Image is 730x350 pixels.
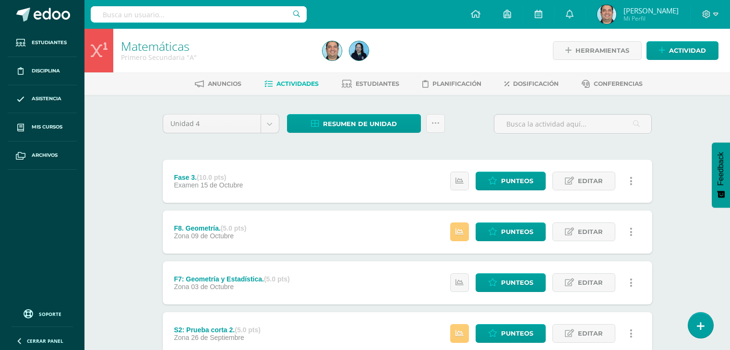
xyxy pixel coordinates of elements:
span: Planificación [432,80,481,87]
a: Dosificación [504,76,559,92]
span: Editar [578,172,603,190]
a: Actividad [646,41,718,60]
span: [PERSON_NAME] [623,6,679,15]
span: Punteos [501,274,533,292]
span: Editar [578,325,603,342]
div: S2: Prueba corta 2. [174,326,261,334]
div: Primero Secundaria 'A' [121,53,311,62]
span: Feedback [717,152,725,186]
span: Editar [578,274,603,292]
span: Estudiantes [356,80,399,87]
span: 15 de Octubre [201,181,243,189]
span: Actividades [276,80,319,87]
span: 03 de Octubre [191,283,234,291]
a: Punteos [476,222,546,241]
h1: Matemáticas [121,39,311,53]
a: Punteos [476,172,546,190]
span: Punteos [501,325,533,342]
span: 26 de Septiembre [191,334,244,341]
span: Zona [174,283,189,291]
a: Archivos [8,141,77,170]
span: Punteos [501,223,533,241]
strong: (5.0 pts) [264,275,290,283]
a: Asistencia [8,85,77,114]
span: Archivos [32,152,58,159]
div: F7: Geometría y Estadística. [174,275,289,283]
span: Asistencia [32,95,61,103]
strong: (10.0 pts) [197,174,226,181]
div: F8. Geometría. [174,224,246,232]
strong: (5.0 pts) [235,326,261,334]
a: Planificación [422,76,481,92]
strong: (5.0 pts) [221,224,247,232]
a: Mis cursos [8,113,77,141]
span: Unidad 4 [170,115,253,133]
input: Busca un usuario... [91,6,307,23]
a: Resumen de unidad [287,114,421,133]
a: Punteos [476,324,546,343]
img: e73e36176cd596232d986fe5ddd2832d.png [597,5,616,24]
span: Mis cursos [32,123,62,131]
span: Anuncios [208,80,241,87]
span: Herramientas [575,42,629,59]
div: Fase 3. [174,174,243,181]
a: Punteos [476,273,546,292]
span: Soporte [39,311,61,317]
span: Disciplina [32,67,60,75]
a: Estudiantes [342,76,399,92]
img: a2a9ac15e33fe7ff9ae3107d78964480.png [349,41,369,60]
a: Actividades [264,76,319,92]
a: Unidad 4 [163,115,279,133]
span: Examen [174,181,198,189]
a: Estudiantes [8,29,77,57]
a: Matemáticas [121,38,190,54]
input: Busca la actividad aquí... [494,115,651,133]
span: Actividad [669,42,706,59]
button: Feedback - Mostrar encuesta [712,142,730,208]
span: 09 de Octubre [191,232,234,240]
span: Mi Perfil [623,14,679,23]
a: Herramientas [553,41,642,60]
span: Zona [174,334,189,341]
a: Disciplina [8,57,77,85]
span: Zona [174,232,189,240]
a: Anuncios [195,76,241,92]
span: Estudiantes [32,39,67,47]
span: Conferencias [594,80,643,87]
span: Cerrar panel [27,338,63,344]
span: Resumen de unidad [323,115,397,133]
img: e73e36176cd596232d986fe5ddd2832d.png [323,41,342,60]
a: Soporte [12,307,73,320]
a: Conferencias [582,76,643,92]
span: Punteos [501,172,533,190]
span: Editar [578,223,603,241]
span: Dosificación [513,80,559,87]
